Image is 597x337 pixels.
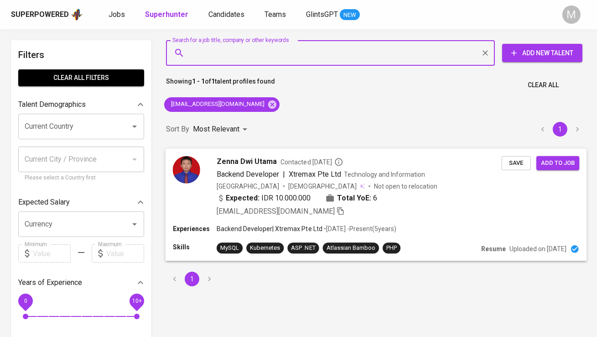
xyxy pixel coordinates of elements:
[24,298,27,304] span: 0
[145,10,188,19] b: Superhunter
[265,10,286,19] span: Teams
[226,192,260,203] b: Expected:
[217,192,311,203] div: IDR 10.000.000
[164,100,270,109] span: [EMAIL_ADDRESS][DOMAIN_NAME]
[173,224,217,233] p: Experiences
[289,169,341,178] span: Xtremax Pte Ltd
[18,47,144,62] h6: Filters
[541,158,575,168] span: Add to job
[192,78,205,85] b: 1 - 1
[265,9,288,21] a: Teams
[217,224,322,233] p: Backend Developer | Xtremax Pte Ltd
[25,174,138,183] p: Please select a Country first
[528,79,559,91] span: Clear All
[18,99,86,110] p: Talent Demographics
[18,69,144,86] button: Clear All filters
[128,120,141,133] button: Open
[18,95,144,114] div: Talent Demographics
[502,156,531,170] button: Save
[291,243,315,252] div: ASP .NET
[306,10,338,19] span: GlintsGPT
[217,207,335,216] span: [EMAIL_ADDRESS][DOMAIN_NAME]
[11,10,69,20] div: Superpowered
[185,272,199,286] button: page 1
[481,244,506,253] p: Resume
[334,157,343,166] svg: By Batam recruiter
[340,11,360,20] span: NEW
[109,9,127,21] a: Jobs
[386,243,397,252] div: PHP
[217,169,279,178] span: Backend Developer
[374,181,437,190] p: Not open to relocation
[220,243,239,252] div: MySQL
[173,156,200,183] img: 97270fee51b435b859df40f0795de06e.jpg
[208,10,244,19] span: Candidates
[509,47,575,59] span: Add New Talent
[534,122,586,137] nav: pagination navigation
[18,277,82,288] p: Years of Experience
[479,47,492,59] button: Clear
[562,5,581,24] div: M
[536,156,579,170] button: Add to job
[283,168,285,179] span: |
[109,10,125,19] span: Jobs
[173,242,217,252] p: Skills
[193,121,250,138] div: Most Relevant
[166,272,218,286] nav: pagination navigation
[306,9,360,21] a: GlintsGPT NEW
[18,274,144,292] div: Years of Experience
[322,224,396,233] p: • [DATE] - Present ( 5 years )
[71,8,83,21] img: app logo
[11,8,83,21] a: Superpoweredapp logo
[128,218,141,231] button: Open
[553,122,567,137] button: page 1
[524,77,562,94] button: Clear All
[193,124,239,135] p: Most Relevant
[502,44,582,62] button: Add New Talent
[327,243,375,252] div: Atlassian Bamboo
[18,197,70,208] p: Expected Salary
[217,156,277,167] span: Zenna Dwi Utama
[106,244,144,263] input: Value
[26,72,137,84] span: Clear All filters
[164,97,280,112] div: [EMAIL_ADDRESS][DOMAIN_NAME]
[280,157,343,166] span: Contacted [DATE]
[217,181,279,190] div: [GEOGRAPHIC_DATA]
[166,77,275,94] p: Showing of talent profiles found
[145,9,190,21] a: Superhunter
[506,158,526,168] span: Save
[166,149,586,261] a: Zenna Dwi UtamaContacted [DATE]Backend Developer|Xtremax Pte LtdTechnology and Information[GEOGRA...
[33,244,71,263] input: Value
[509,244,566,253] p: Uploaded on [DATE]
[208,9,246,21] a: Candidates
[211,78,215,85] b: 1
[373,192,377,203] span: 6
[166,124,189,135] p: Sort By
[288,181,358,190] span: [DEMOGRAPHIC_DATA]
[344,170,426,178] span: Technology and Information
[250,243,280,252] div: Kubernetes
[18,193,144,211] div: Expected Salary
[132,298,141,304] span: 10+
[337,192,371,203] b: Total YoE:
